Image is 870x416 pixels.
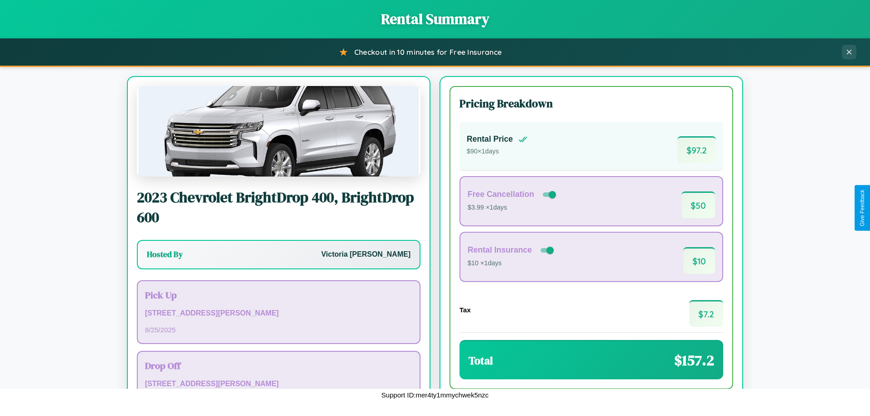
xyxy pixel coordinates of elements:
p: [STREET_ADDRESS][PERSON_NAME] [145,378,412,391]
span: $ 50 [681,191,715,218]
p: Victoria [PERSON_NAME] [321,248,411,261]
h1: Rental Summary [9,9,861,29]
span: Checkout in 10 minutes for Free Insurance [354,48,502,57]
span: $ 97.2 [677,136,716,163]
p: 8 / 25 / 2025 [145,324,412,336]
h3: Total [469,353,493,368]
h3: Drop Off [145,359,412,372]
h3: Pricing Breakdown [459,96,723,111]
p: $3.99 × 1 days [468,202,558,214]
span: $ 7.2 [689,300,723,327]
h4: Free Cancellation [468,190,534,199]
p: $ 90 × 1 days [467,146,527,158]
img: Chevrolet BrightDrop 400, BrightDrop 600 [137,86,420,177]
h4: Rental Price [467,134,513,144]
h3: Pick Up [145,288,412,301]
p: [STREET_ADDRESS][PERSON_NAME] [145,307,412,320]
div: Give Feedback [859,190,865,226]
h4: Tax [459,306,471,314]
p: $10 × 1 days [468,258,556,269]
p: Support ID: mer4ty1mmychwek5nzc [382,389,489,401]
span: $ 157.2 [674,350,714,370]
h4: Rental Insurance [468,245,532,255]
span: $ 10 [683,247,715,274]
h2: 2023 Chevrolet BrightDrop 400, BrightDrop 600 [137,187,420,227]
h3: Hosted By [147,249,183,260]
